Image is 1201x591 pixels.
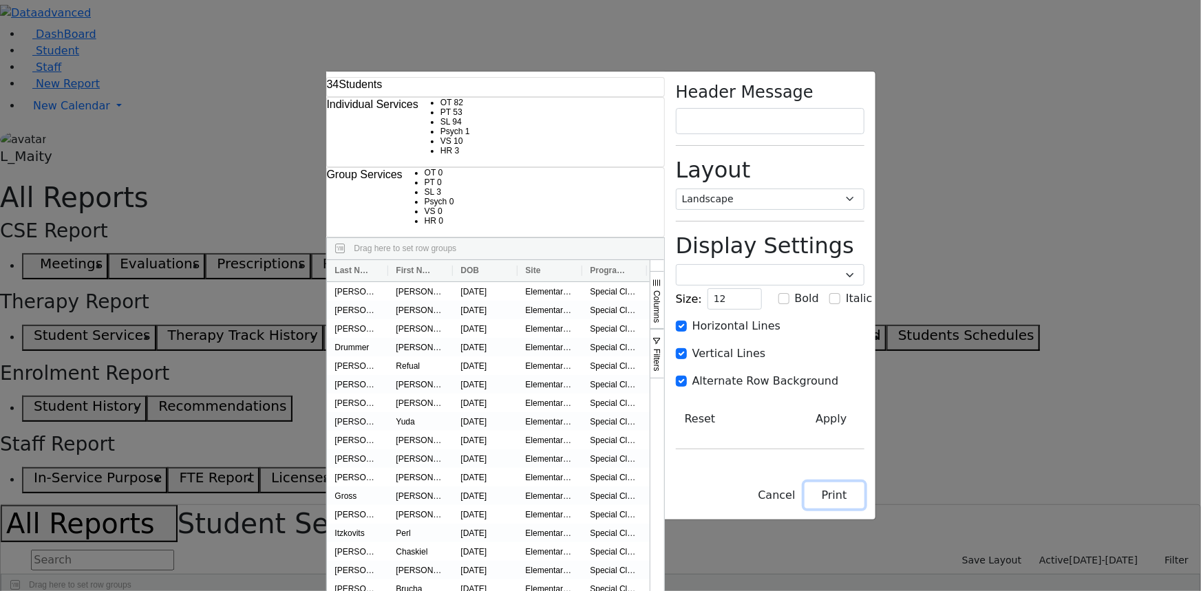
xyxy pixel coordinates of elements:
div: Elementary Division [518,486,582,505]
div: Drummer [327,338,388,356]
span: VS [425,206,436,216]
h6: Students [327,78,383,91]
div: [PERSON_NAME] [388,505,453,524]
div: Special Class - K12 [582,282,647,301]
span: 34 [327,78,339,90]
div: Press SPACE to select this row. [327,542,1035,561]
span: 3 [455,146,460,155]
div: [PERSON_NAME] [388,338,453,356]
span: Filters [652,349,662,372]
h2: Display Settings [676,233,864,259]
div: Elementary Division [518,524,582,542]
span: Psych [425,197,447,206]
div: [DATE] [453,301,518,319]
h6: Individual Services [327,98,418,111]
span: SL [440,117,450,127]
div: Special Class - K12 [582,431,647,449]
div: Elementary Division [518,356,582,375]
div: Elementary Division [518,375,582,394]
div: [PERSON_NAME] [327,561,388,579]
div: [DATE] [453,468,518,486]
div: Elementary Division [518,338,582,356]
div: Press SPACE to select this row. [327,356,1035,375]
div: [DATE] [453,505,518,524]
div: [DATE] [453,282,518,301]
label: Bold [795,290,819,307]
button: Filters [650,329,664,378]
div: [DATE] [453,412,518,431]
div: Elementary Division [518,561,582,579]
label: Size: [676,291,702,308]
div: Elementary Division [518,319,582,338]
h2: Layout [676,157,864,183]
div: Press SPACE to select this row. [327,505,1035,524]
div: [DATE] [453,561,518,579]
div: Press SPACE to select this row. [327,412,1035,431]
div: Special Class - K12 [582,301,647,319]
div: Press SPACE to select this row. [327,524,1035,542]
span: Site [526,266,541,275]
span: DOB [461,266,480,275]
span: 0 [437,178,442,187]
div: [DATE] [453,338,518,356]
div: Special Class - K12 [582,338,647,356]
div: Yuda [388,412,453,431]
div: Press SPACE to select this row. [327,486,1035,505]
div: [PERSON_NAME] [327,356,388,375]
span: 94 [452,117,461,127]
button: Print [805,482,864,508]
div: [PERSON_NAME] [388,319,453,338]
span: HR [425,216,436,226]
div: Press SPACE to select this row. [327,394,1035,412]
div: [PERSON_NAME] [327,542,388,561]
button: Columns [650,271,664,329]
div: [DATE] [453,394,518,412]
label: Vertical Lines [692,345,766,362]
div: Special Class - K12 [582,412,647,431]
div: [PERSON_NAME] [388,431,453,449]
div: [PERSON_NAME] [388,394,453,412]
span: Program Type [591,266,628,275]
div: Chaskiel [388,542,453,561]
div: [PERSON_NAME] [388,282,453,301]
span: 0 [438,216,443,226]
div: Press SPACE to select this row. [327,282,1035,301]
div: [DATE] [453,542,518,561]
div: Press SPACE to select this row. [327,449,1035,468]
span: SL [425,187,434,197]
div: [PERSON_NAME] [327,301,388,319]
div: [PERSON_NAME] [327,468,388,486]
span: Psych [440,127,463,136]
span: 3 [436,187,441,197]
div: Press SPACE to select this row. [327,561,1035,579]
div: [PERSON_NAME] [388,468,453,486]
div: [PERSON_NAME] [388,486,453,505]
div: Press SPACE to select this row. [327,468,1035,486]
span: 0 [449,197,454,206]
div: [PERSON_NAME] [327,449,388,468]
span: PT [425,178,435,187]
div: [PERSON_NAME] [327,282,388,301]
div: [DATE] [453,431,518,449]
div: [PERSON_NAME] [388,561,453,579]
div: Elementary Division [518,282,582,301]
div: [PERSON_NAME] [327,412,388,431]
span: Drag here to set row groups [354,244,457,253]
div: [PERSON_NAME] [327,394,388,412]
div: [PERSON_NAME] [388,301,453,319]
div: [DATE] [453,524,518,542]
span: 0 [438,168,443,178]
div: Special Class - K12 [582,449,647,468]
div: Gross [327,486,388,505]
div: Special Class - K12 [582,505,647,524]
span: HR [440,146,452,155]
div: [DATE] [453,449,518,468]
div: Special Class - K12 [582,486,647,505]
div: Elementary Division [518,505,582,524]
div: Special Class - K12 [582,561,647,579]
div: Itzkovits [327,524,388,542]
span: 82 [454,98,463,107]
div: Special Class - K12 [582,542,647,561]
div: Special Class - K12 [582,468,647,486]
div: Elementary Division [518,394,582,412]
